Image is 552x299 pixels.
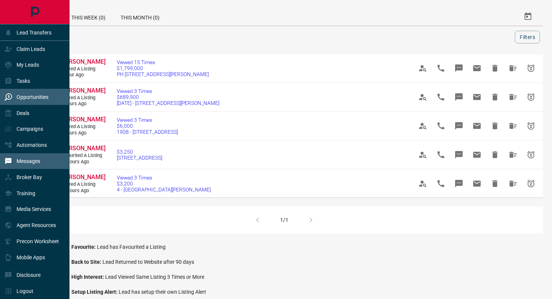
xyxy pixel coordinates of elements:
span: View Profile [414,117,432,135]
span: Call [432,175,450,193]
span: Message [450,117,468,135]
span: Message [450,175,468,193]
span: Lead has Favourited a Listing [97,244,166,250]
span: Snooze [522,146,540,164]
span: Viewed a Listing [60,124,105,130]
span: Favourite [71,244,97,250]
span: 14 hours ago [60,159,105,165]
a: [PERSON_NAME] [60,173,105,181]
span: Hide [486,146,504,164]
span: View Profile [414,59,432,77]
span: Message [450,146,468,164]
span: Hide All from Shatavisha Sengupta [504,175,522,193]
a: Viewed 15 Times$1,799,000PH [STREET_ADDRESS][PERSON_NAME] [117,59,209,77]
span: Viewed 15 Times [117,59,209,65]
span: Email [468,117,486,135]
span: [PERSON_NAME] [60,173,106,181]
span: 14 hours ago [60,188,105,194]
span: $6,000 [117,123,178,129]
span: Lead Viewed Same Listing 3 Times or More [105,274,204,280]
span: $689,900 [117,94,219,100]
span: Viewed 3 Times [117,175,211,181]
span: $1,799,000 [117,65,209,71]
span: $3,250 [117,149,162,155]
span: View Profile [414,88,432,106]
a: [PERSON_NAME] [60,58,105,66]
span: Message [450,59,468,77]
span: Viewed 3 Times [117,117,178,123]
span: Favourited a Listing [60,152,105,159]
span: [PERSON_NAME] [60,58,106,65]
div: This Week (0) [64,7,113,25]
span: Hide [486,175,504,193]
span: Viewed a Listing [60,181,105,188]
button: Select Date Range [519,7,537,25]
span: Hide All from Naomi Spooner [504,146,522,164]
span: Snooze [522,117,540,135]
span: Email [468,59,486,77]
span: Viewed a Listing [60,66,105,72]
span: 4 - [GEOGRAPHIC_DATA][PERSON_NAME] [117,187,211,193]
span: Email [468,146,486,164]
span: Email [468,175,486,193]
span: Back to Site [71,259,103,265]
span: Call [432,88,450,106]
span: Hide All from Laura Micheletti [504,59,522,77]
span: Hide [486,59,504,77]
span: [PERSON_NAME] [60,116,106,123]
span: [PERSON_NAME] [60,145,106,152]
div: This Month (0) [113,7,167,25]
span: 7 hours ago [60,101,105,107]
span: Lead has setup their own Listing Alert [119,289,206,295]
span: $3,200 [117,181,211,187]
span: Viewed a Listing [60,95,105,101]
span: Snooze [522,175,540,193]
span: Lead Returned to Website after 90 days [103,259,194,265]
span: Hide [486,88,504,106]
span: Viewed 3 Times [117,88,219,94]
div: 1/1 [280,217,288,223]
span: Hide [486,117,504,135]
span: [STREET_ADDRESS] [117,155,162,161]
a: Viewed 3 Times$6,0001908 - [STREET_ADDRESS] [117,117,178,135]
a: Viewed 3 Times$689,900[DATE] - [STREET_ADDRESS][PERSON_NAME] [117,88,219,106]
span: Snooze [522,88,540,106]
span: Setup Listing Alert [71,289,119,295]
span: View Profile [414,146,432,164]
a: $3,250[STREET_ADDRESS] [117,149,162,161]
span: High Interest [71,274,105,280]
span: Call [432,146,450,164]
span: Hide All from Mat Howard [504,117,522,135]
span: [DATE] - [STREET_ADDRESS][PERSON_NAME] [117,100,219,106]
span: Call [432,59,450,77]
span: [PERSON_NAME] [60,87,106,94]
span: Call [432,117,450,135]
span: View Profile [414,175,432,193]
span: Message [450,88,468,106]
span: 9 hours ago [60,130,105,136]
span: 1908 - [STREET_ADDRESS] [117,129,178,135]
span: Email [468,88,486,106]
span: PH [STREET_ADDRESS][PERSON_NAME] [117,71,209,77]
a: [PERSON_NAME] [60,145,105,152]
button: Filters [515,31,540,43]
span: Hide All from Melissa Gayle [504,88,522,106]
a: Viewed 3 Times$3,2004 - [GEOGRAPHIC_DATA][PERSON_NAME] [117,175,211,193]
a: [PERSON_NAME] [60,116,105,124]
a: [PERSON_NAME] [60,87,105,95]
span: 1 hour ago [60,72,105,78]
span: Snooze [522,59,540,77]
